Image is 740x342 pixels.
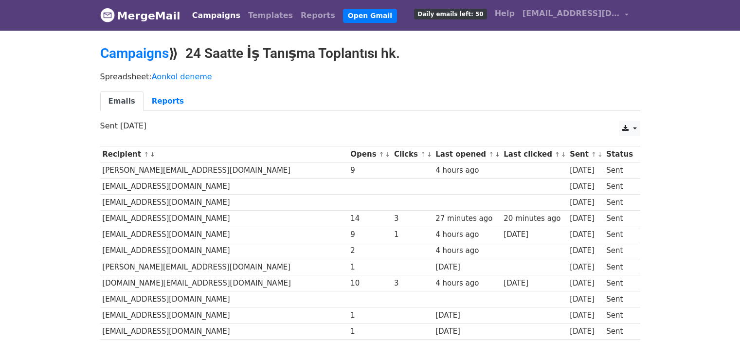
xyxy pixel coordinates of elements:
a: Daily emails left: 50 [410,4,490,23]
div: [DATE] [570,310,602,321]
div: [DATE] [504,229,565,240]
th: Clicks [392,146,433,162]
td: Sent [604,324,635,340]
div: [DATE] [504,278,565,289]
td: [EMAIL_ADDRESS][DOMAIN_NAME] [100,243,348,259]
div: [DATE] [570,245,602,256]
a: Reports [144,91,192,111]
div: 4 hours ago [435,229,499,240]
th: Last opened [433,146,501,162]
td: [EMAIL_ADDRESS][DOMAIN_NAME] [100,291,348,307]
td: [PERSON_NAME][EMAIL_ADDRESS][DOMAIN_NAME] [100,259,348,275]
a: ↓ [495,151,500,158]
td: Sent [604,227,635,243]
img: MergeMail logo [100,8,115,22]
td: Sent [604,195,635,211]
a: Emails [100,91,144,111]
a: MergeMail [100,5,180,26]
td: [DOMAIN_NAME][EMAIL_ADDRESS][DOMAIN_NAME] [100,275,348,291]
a: ↑ [379,151,384,158]
div: [DATE] [570,294,602,305]
th: Sent [567,146,604,162]
a: ↓ [150,151,155,158]
div: [DATE] [570,262,602,273]
div: [DATE] [570,165,602,176]
td: [EMAIL_ADDRESS][DOMAIN_NAME] [100,179,348,195]
div: 4 hours ago [435,278,499,289]
div: [DATE] [435,262,499,273]
div: 2 [350,245,389,256]
td: Sent [604,275,635,291]
a: Open Gmail [343,9,397,23]
td: [EMAIL_ADDRESS][DOMAIN_NAME] [100,307,348,324]
a: ↓ [561,151,566,158]
div: 9 [350,165,389,176]
span: Daily emails left: 50 [414,9,487,19]
div: 4 hours ago [435,245,499,256]
td: [EMAIL_ADDRESS][DOMAIN_NAME] [100,227,348,243]
div: 9 [350,229,389,240]
a: Campaigns [188,6,244,25]
div: [DATE] [570,213,602,224]
div: [DATE] [570,197,602,208]
div: [DATE] [570,229,602,240]
p: Sent [DATE] [100,121,640,131]
div: 1 [350,262,389,273]
td: Sent [604,243,635,259]
a: ↑ [144,151,149,158]
th: Last clicked [502,146,568,162]
h2: ⟫ 24 Saatte İş Tanışma Toplantısı hk. [100,45,640,62]
a: ↓ [385,151,391,158]
a: ↑ [591,151,596,158]
td: Sent [604,179,635,195]
div: 1 [350,326,389,337]
td: Sent [604,307,635,324]
p: Spreadsheet: [100,72,640,82]
th: Opens [348,146,392,162]
div: [DATE] [435,326,499,337]
td: Sent [604,211,635,227]
td: [PERSON_NAME][EMAIL_ADDRESS][DOMAIN_NAME] [100,162,348,179]
a: Help [491,4,519,23]
a: [EMAIL_ADDRESS][DOMAIN_NAME] [519,4,632,27]
div: 4 hours ago [435,165,499,176]
a: Reports [297,6,339,25]
div: [DATE] [570,278,602,289]
a: Aonkol deneme [152,72,212,81]
a: ↓ [427,151,432,158]
td: [EMAIL_ADDRESS][DOMAIN_NAME] [100,211,348,227]
a: ↓ [597,151,603,158]
a: ↑ [488,151,494,158]
span: [EMAIL_ADDRESS][DOMAIN_NAME] [523,8,620,19]
td: [EMAIL_ADDRESS][DOMAIN_NAME] [100,324,348,340]
div: 1 [350,310,389,321]
div: [DATE] [570,326,602,337]
th: Recipient [100,146,348,162]
td: [EMAIL_ADDRESS][DOMAIN_NAME] [100,195,348,211]
div: [DATE] [435,310,499,321]
div: 3 [394,278,431,289]
div: 1 [394,229,431,240]
td: Sent [604,259,635,275]
div: 3 [394,213,431,224]
a: ↑ [555,151,560,158]
td: Sent [604,162,635,179]
th: Status [604,146,635,162]
div: 27 minutes ago [435,213,499,224]
div: [DATE] [570,181,602,192]
div: 14 [350,213,389,224]
a: Campaigns [100,45,169,61]
td: Sent [604,291,635,307]
div: 20 minutes ago [504,213,565,224]
div: 10 [350,278,389,289]
a: ↑ [420,151,426,158]
a: Templates [244,6,297,25]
